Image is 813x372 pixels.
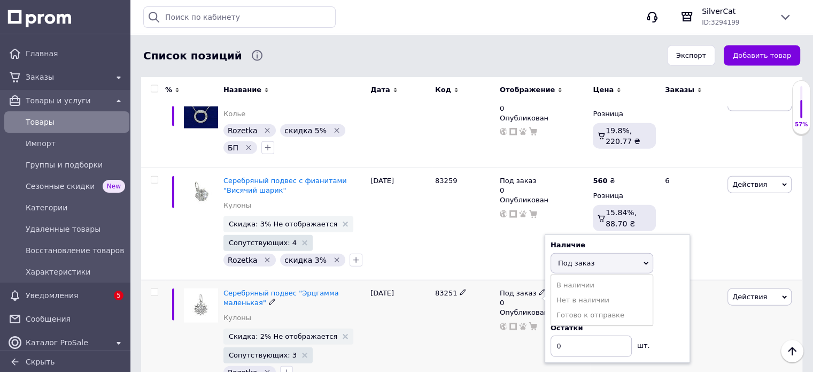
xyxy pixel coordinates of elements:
[500,308,588,317] div: Опубликован
[370,85,390,95] span: Дата
[26,160,125,170] span: Группы и подборки
[551,240,684,250] div: Наличие
[114,291,123,300] span: 5
[332,256,341,264] svg: Удалить метку
[229,333,337,340] span: Скидка: 2% Не отображается
[500,176,536,195] div: 0
[793,121,810,128] div: 57%
[665,85,694,95] span: Заказы
[184,94,218,128] img: Серебряное колье "Восторг" круг
[500,195,588,205] div: Опубликован
[368,86,432,168] div: [DATE]
[284,256,327,264] span: скидка 3%
[659,86,725,168] div: 2
[551,308,653,323] li: Готово к отправке
[165,85,172,95] span: %
[26,358,55,366] span: Скрыть
[593,176,615,186] div: ₴
[435,177,457,185] span: 83259
[223,289,339,307] a: Серебряный подвес "Эрцгамма маленькая"
[26,337,108,348] span: Каталог ProSale
[632,336,653,351] div: шт.
[26,245,125,256] span: Восстановление товаров
[26,95,108,106] span: Товары и услуги
[223,85,261,95] span: Название
[244,143,253,152] svg: Удалить метку
[435,85,451,95] span: Код
[732,293,767,301] span: Действия
[143,6,336,28] input: Поиск по кабинету
[593,109,656,119] div: Розница
[228,126,258,135] span: Rozetka
[500,289,536,300] span: Под заказ
[500,289,546,308] div: 0
[26,224,125,234] span: Удаленные товары
[229,239,297,246] span: Сопутствующих: 4
[781,340,803,362] button: Наверх
[26,48,125,59] span: Главная
[551,278,653,293] li: В наличии
[263,256,272,264] svg: Удалить метку
[332,126,341,135] svg: Удалить метку
[228,256,258,264] span: Rozetka
[724,45,800,66] button: Добавить товар
[606,126,640,146] span: 19.8%, 220.77 ₴
[435,289,457,297] span: 83251
[702,19,739,26] span: ID: 3294199
[223,177,347,194] a: Серебряный подвес с фианитами "Висячий шарик"
[223,109,245,119] a: Колье
[229,221,337,227] span: Скидка: 3% Не отображается
[26,267,125,277] span: Характеристики
[26,72,108,82] span: Заказы
[26,202,125,213] span: Категории
[263,126,272,135] svg: Удалить метку
[500,85,555,95] span: Отображение
[368,168,432,280] div: [DATE]
[593,85,614,95] span: Цена
[26,314,125,324] span: Сообщения
[593,177,607,185] b: 560
[500,113,588,123] div: Опубликован
[184,176,218,210] img: Серебряный подвес с фианитами "Висячий шарик"
[184,289,218,323] img: Серебряный подвес "Эрцгамма маленькая"
[551,293,653,308] li: Нет в наличии
[659,168,725,280] div: 6
[551,323,684,333] div: Остатки
[702,6,770,17] span: SilverCat
[667,45,715,66] button: Экспорт
[103,180,125,193] span: New
[26,181,98,192] span: Сезонные скидки
[26,290,108,301] span: Уведомления
[229,352,297,359] span: Сопутствующих: 3
[593,191,656,201] div: Розница
[223,201,251,210] a: Кулоны
[228,143,238,152] span: БП
[500,177,536,188] span: Под заказ
[284,126,327,135] span: скидка 5%
[606,208,637,227] span: 15.84%, 88.70 ₴
[558,259,594,267] span: Под заказ
[26,138,125,149] span: Импорт
[732,180,767,188] span: Действия
[26,117,125,127] span: Товары
[223,313,251,323] a: Кулоны
[143,48,242,64] span: Список позиций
